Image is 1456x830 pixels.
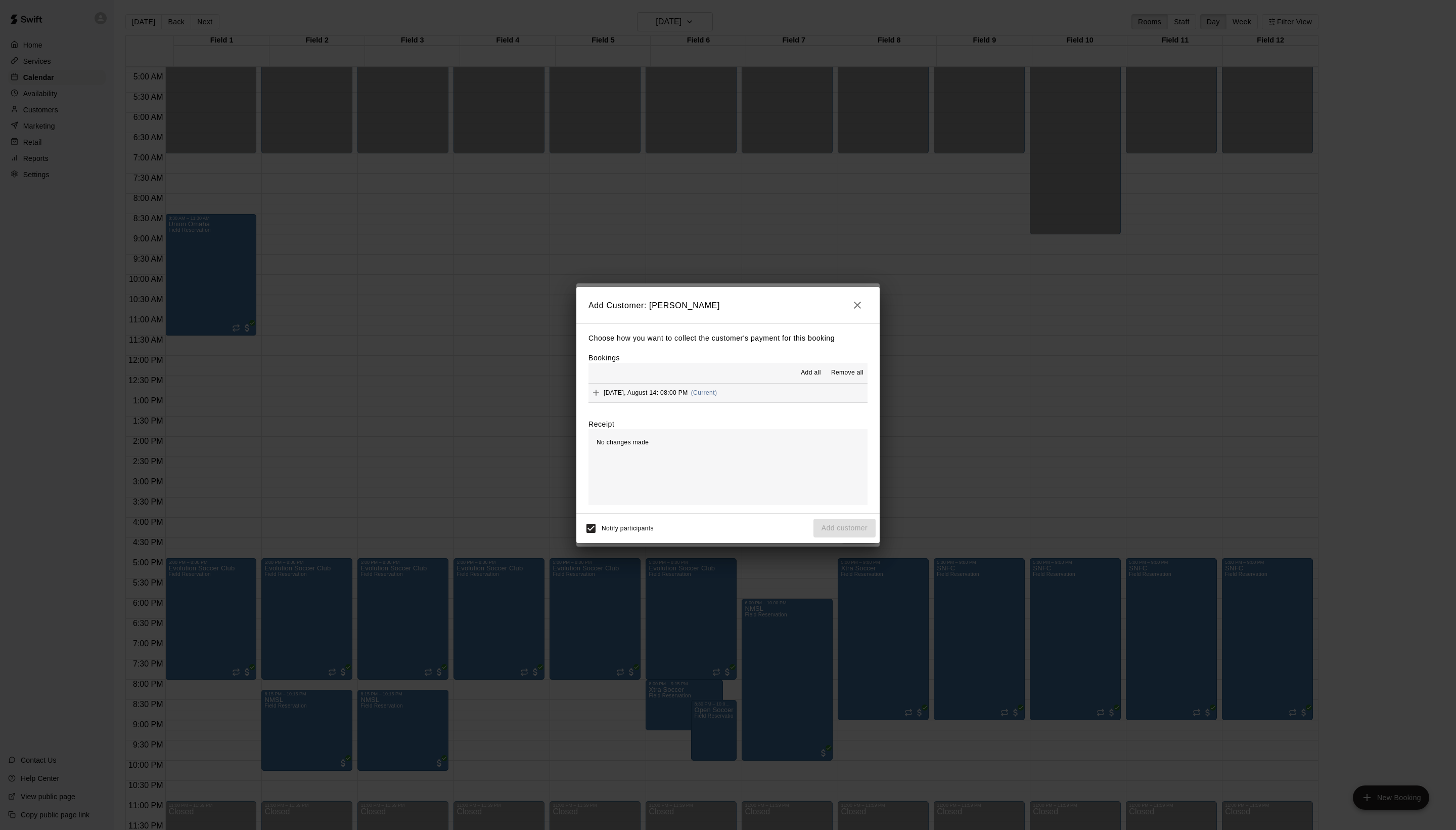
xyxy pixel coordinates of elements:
[588,332,868,345] p: Choose how you want to collect the customer's payment for this booking
[691,389,717,396] span: (Current)
[801,368,821,378] span: Add all
[597,439,649,446] span: No changes made
[588,354,620,362] label: Bookings
[588,389,604,396] span: Add
[588,384,868,402] button: Add[DATE], August 14: 08:00 PM(Current)
[576,287,880,323] h2: Add Customer: [PERSON_NAME]
[827,365,868,381] button: Remove all
[602,525,654,532] span: Notify participants
[604,389,688,396] span: [DATE], August 14: 08:00 PM
[795,365,827,381] button: Add all
[831,368,863,378] span: Remove all
[588,419,614,429] label: Receipt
